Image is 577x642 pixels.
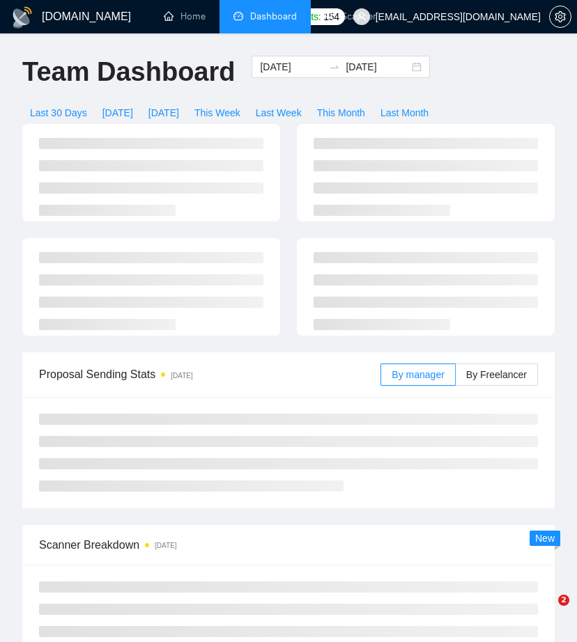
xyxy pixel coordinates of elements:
[148,105,179,120] span: [DATE]
[141,102,187,124] button: [DATE]
[329,61,340,72] span: swap-right
[466,369,527,380] span: By Freelancer
[325,10,376,22] a: searchScanner
[317,105,365,120] span: This Month
[155,542,176,549] time: [DATE]
[558,595,569,606] span: 2
[256,105,302,120] span: Last Week
[329,61,340,72] span: to
[550,11,571,22] span: setting
[164,10,206,22] a: homeHome
[187,102,248,124] button: This Week
[95,102,141,124] button: [DATE]
[392,369,444,380] span: By manager
[373,102,436,124] button: Last Month
[530,595,563,628] iframe: Intercom live chat
[549,11,571,22] a: setting
[549,6,571,28] button: setting
[309,102,373,124] button: This Month
[171,372,192,379] time: [DATE]
[30,105,87,120] span: Last 30 Days
[22,102,95,124] button: Last 30 Days
[346,59,409,75] input: End date
[39,536,538,554] span: Scanner Breakdown
[250,10,297,22] span: Dashboard
[194,105,240,120] span: This Week
[380,105,429,120] span: Last Month
[248,102,309,124] button: Last Week
[102,105,133,120] span: [DATE]
[357,12,367,22] span: user
[22,56,235,88] h1: Team Dashboard
[233,11,243,21] span: dashboard
[260,59,323,75] input: Start date
[39,366,380,383] span: Proposal Sending Stats
[11,6,33,29] img: logo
